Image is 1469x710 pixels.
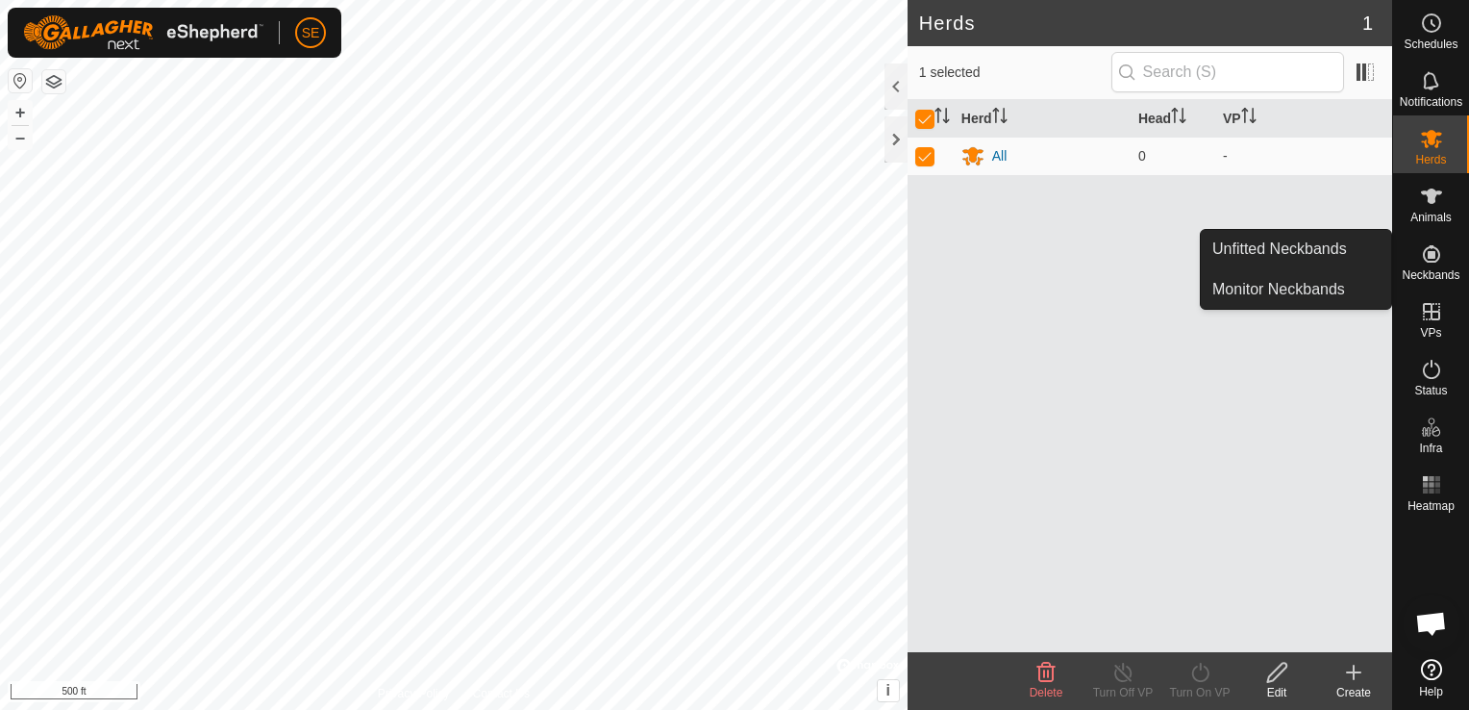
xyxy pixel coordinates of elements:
div: Turn On VP [1161,684,1238,701]
button: i [878,680,899,701]
a: Unfitted Neckbands [1201,230,1391,268]
p-sorticon: Activate to sort [1171,111,1186,126]
p-sorticon: Activate to sort [992,111,1008,126]
span: Monitor Neckbands [1212,278,1345,301]
span: SE [302,23,320,43]
span: 1 [1362,9,1373,38]
a: Contact Us [473,685,530,702]
div: Open chat [1403,595,1460,652]
img: Gallagher Logo [23,15,263,50]
p-sorticon: Activate to sort [934,111,950,126]
span: Schedules [1404,38,1457,50]
td: - [1215,137,1392,175]
button: Reset Map [9,69,32,92]
div: Turn Off VP [1084,684,1161,701]
span: Notifications [1400,96,1462,108]
a: Privacy Policy [378,685,450,702]
span: Herds [1415,154,1446,165]
span: Heatmap [1407,500,1455,512]
a: Help [1393,651,1469,705]
p-sorticon: Activate to sort [1241,111,1257,126]
span: Animals [1410,212,1452,223]
th: Head [1131,100,1215,138]
span: Help [1419,686,1443,697]
th: VP [1215,100,1392,138]
h2: Herds [919,12,1362,35]
div: Create [1315,684,1392,701]
span: Unfitted Neckbands [1212,238,1347,261]
span: Infra [1419,443,1442,454]
button: + [9,101,32,124]
span: i [886,682,890,698]
th: Herd [954,100,1131,138]
input: Search (S) [1111,52,1344,92]
button: Map Layers [42,70,65,93]
div: All [992,146,1008,166]
span: VPs [1420,327,1441,339]
div: Edit [1238,684,1315,701]
button: – [9,126,32,149]
span: Delete [1030,686,1063,699]
span: 1 selected [919,63,1111,83]
span: Neckbands [1402,269,1459,281]
a: Monitor Neckbands [1201,270,1391,309]
span: Status [1414,385,1447,396]
span: 0 [1138,148,1146,164]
